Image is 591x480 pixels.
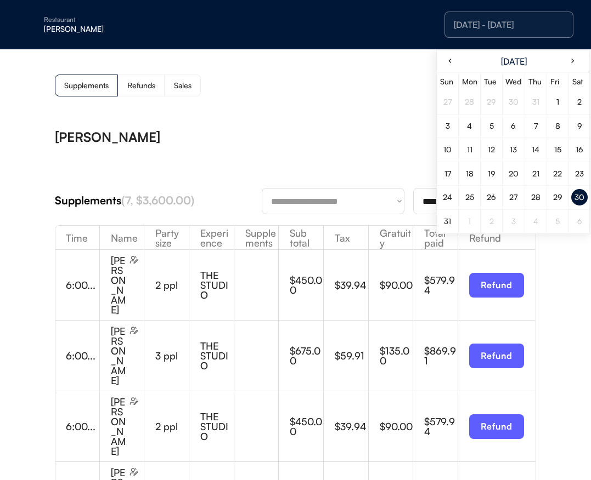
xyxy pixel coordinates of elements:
div: [PERSON_NAME] [111,255,128,315]
div: 22 [553,170,562,178]
div: 5 [489,122,494,130]
div: THE STUDIO [200,270,234,300]
div: 21 [532,170,539,178]
div: 6:00... [66,351,99,361]
div: 8 [555,122,560,130]
button: Refund [469,273,524,298]
div: 31 [444,218,451,225]
div: Refunds [127,82,155,89]
div: Mon [462,78,477,85]
div: 12 [488,146,495,153]
div: 30 [575,193,584,201]
div: $450.00 [290,275,323,295]
button: Refund [469,414,524,439]
div: Party size [144,228,189,248]
div: 29 [553,193,562,201]
div: $135.00 [380,346,413,365]
img: users-edit.svg [130,467,138,476]
div: $90.00 [380,280,413,290]
div: Supplements [64,82,109,89]
div: Wed [505,78,521,85]
div: 3 ppl [155,351,189,361]
div: 30 [509,98,519,106]
div: 24 [443,193,452,201]
img: users-edit.svg [130,397,138,405]
div: Gratuity [369,228,413,248]
div: $675.00 [290,346,323,365]
div: Restaurant [44,16,182,23]
div: $39.94 [335,421,368,431]
div: 6 [511,122,516,130]
div: Total paid [413,228,458,248]
div: Sub total [279,228,323,248]
div: 13 [510,146,517,153]
div: $579.94 [424,416,458,436]
div: Supplements [55,193,262,208]
div: [PERSON_NAME] [111,397,128,456]
div: [DATE] - [DATE] [454,20,564,29]
div: 31 [532,98,539,106]
div: 6:00... [66,280,99,290]
div: $90.00 [380,421,413,431]
div: 2 [577,98,582,106]
div: THE STUDIO [200,341,234,370]
div: 1 [468,218,471,225]
div: 11 [467,146,472,153]
div: 2 ppl [155,421,189,431]
div: 1 [556,98,559,106]
div: 4 [467,122,472,130]
div: 17 [444,170,451,178]
font: (7, $3,600.00) [121,193,194,207]
div: 9 [577,122,582,130]
div: Thu [528,78,543,85]
div: Tue [484,78,499,85]
div: [DATE] [501,57,527,66]
div: 28 [531,193,541,201]
div: 3 [446,122,450,130]
div: [PERSON_NAME] [55,130,160,144]
div: 25 [465,193,474,201]
div: 14 [532,146,539,153]
div: $450.00 [290,416,323,436]
div: 27 [509,193,517,201]
div: 29 [487,98,496,106]
div: Sun [440,78,455,85]
div: 5 [555,218,560,225]
div: Time [55,233,99,243]
div: [PERSON_NAME] [44,25,182,33]
div: Sales [174,82,192,89]
div: Refund [458,233,535,243]
div: $39.94 [335,280,368,290]
img: users-edit.svg [130,326,138,335]
div: 6 [577,218,582,225]
div: 3 [511,218,516,225]
div: Fri [550,78,565,85]
div: Experience [189,228,234,248]
div: 20 [509,170,519,178]
div: $579.94 [424,275,458,295]
div: 16 [576,146,583,153]
div: 23 [575,170,584,178]
div: 18 [466,170,474,178]
div: 6:00... [66,421,99,431]
div: THE STUDIO [200,412,234,441]
div: 27 [443,98,452,106]
button: Refund [469,344,524,368]
div: 2 [489,218,494,225]
div: Name [100,233,144,243]
div: $59.91 [335,351,368,361]
img: users-edit.svg [130,255,138,264]
div: [PERSON_NAME] [111,326,128,385]
div: Sat [572,78,587,85]
div: 15 [554,146,561,153]
div: 2 ppl [155,280,189,290]
div: Supplements [234,228,279,248]
div: 10 [443,146,452,153]
div: 4 [533,218,538,225]
div: 19 [488,170,496,178]
div: Tax [324,233,368,243]
div: 26 [487,193,496,201]
img: yH5BAEAAAAALAAAAAABAAEAAAIBRAA7 [22,16,40,33]
div: $869.91 [424,346,458,365]
div: 7 [534,122,538,130]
